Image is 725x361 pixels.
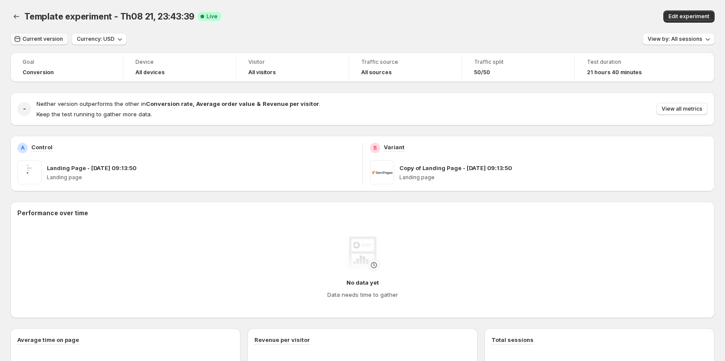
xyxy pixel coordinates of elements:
[474,58,562,77] a: Traffic split50/50
[587,59,676,66] span: Test duration
[23,58,111,77] a: GoalConversion
[193,100,194,107] strong: ,
[196,100,255,107] strong: Average order value
[474,69,490,76] span: 50/50
[373,144,377,151] h2: B
[491,335,534,344] h3: Total sessions
[254,335,310,344] h3: Revenue per visitor
[17,335,79,344] h3: Average time on page
[146,100,193,107] strong: Conversion rate
[207,13,217,20] span: Live
[23,36,63,43] span: Current version
[327,290,398,299] h4: Data needs time to gather
[361,59,449,66] span: Traffic source
[587,58,676,77] a: Test duration21 hours 40 minutes
[135,58,224,77] a: DeviceAll devices
[47,174,356,181] p: Landing page
[10,33,68,45] button: Current version
[72,33,127,45] button: Currency: USD
[399,174,708,181] p: Landing page
[47,164,136,172] p: Landing Page - [DATE] 09:13:50
[663,10,715,23] button: Edit experiment
[36,111,152,118] span: Keep the test running to gather more data.
[21,144,25,151] h2: A
[643,33,715,45] button: View by: All sessions
[23,105,26,113] h2: -
[346,278,379,287] h4: No data yet
[257,100,261,107] strong: &
[23,59,111,66] span: Goal
[384,143,405,151] p: Variant
[361,58,449,77] a: Traffic sourceAll sources
[248,58,336,77] a: VisitorAll visitors
[31,143,53,151] p: Control
[17,209,708,217] h2: Performance over time
[587,69,642,76] span: 21 hours 40 minutes
[36,100,320,107] span: Neither version outperforms the other in .
[648,36,702,43] span: View by: All sessions
[248,69,276,76] h4: All visitors
[669,13,709,20] span: Edit experiment
[135,69,165,76] h4: All devices
[656,103,708,115] button: View all metrics
[77,36,115,43] span: Currency: USD
[24,11,194,22] span: Template experiment - Th08 21, 23:43:39
[17,160,42,184] img: Landing Page - Aug 20, 09:13:50
[10,10,23,23] button: Back
[474,59,562,66] span: Traffic split
[263,100,319,107] strong: Revenue per visitor
[23,69,54,76] span: Conversion
[370,160,394,184] img: Copy of Landing Page - Aug 20, 09:13:50
[662,105,702,112] span: View all metrics
[345,236,380,271] img: No data yet
[399,164,512,172] p: Copy of Landing Page - [DATE] 09:13:50
[248,59,336,66] span: Visitor
[361,69,392,76] h4: All sources
[135,59,224,66] span: Device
